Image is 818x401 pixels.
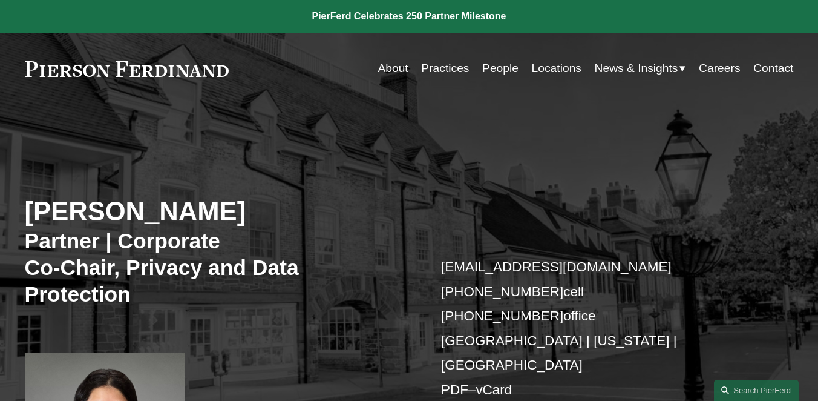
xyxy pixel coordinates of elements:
[441,284,563,299] a: [PHONE_NUMBER]
[441,308,563,323] a: [PHONE_NUMBER]
[699,57,740,80] a: Careers
[25,196,409,228] h2: [PERSON_NAME]
[441,259,672,274] a: [EMAIL_ADDRESS][DOMAIN_NAME]
[421,57,469,80] a: Practices
[25,228,409,308] h3: Partner | Corporate Co-Chair, Privacy and Data Protection
[595,57,686,80] a: folder dropdown
[378,57,408,80] a: About
[482,57,519,80] a: People
[532,57,581,80] a: Locations
[441,382,468,397] a: PDF
[476,382,512,397] a: vCard
[714,380,799,401] a: Search this site
[753,57,793,80] a: Contact
[595,58,678,79] span: News & Insights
